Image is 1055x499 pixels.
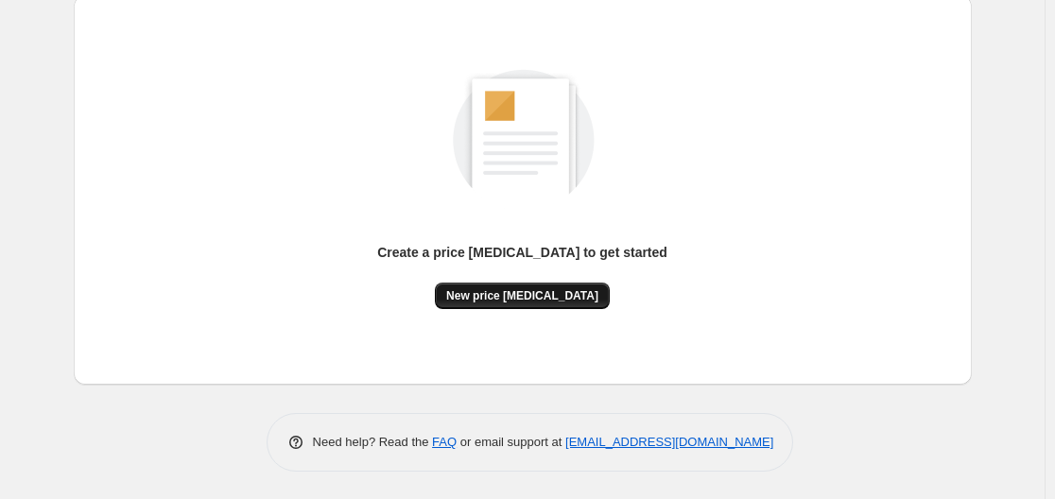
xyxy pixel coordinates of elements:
[457,435,565,449] span: or email support at
[446,288,598,303] span: New price [MEDICAL_DATA]
[435,283,610,309] button: New price [MEDICAL_DATA]
[565,435,773,449] a: [EMAIL_ADDRESS][DOMAIN_NAME]
[432,435,457,449] a: FAQ
[313,435,433,449] span: Need help? Read the
[377,243,667,262] p: Create a price [MEDICAL_DATA] to get started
